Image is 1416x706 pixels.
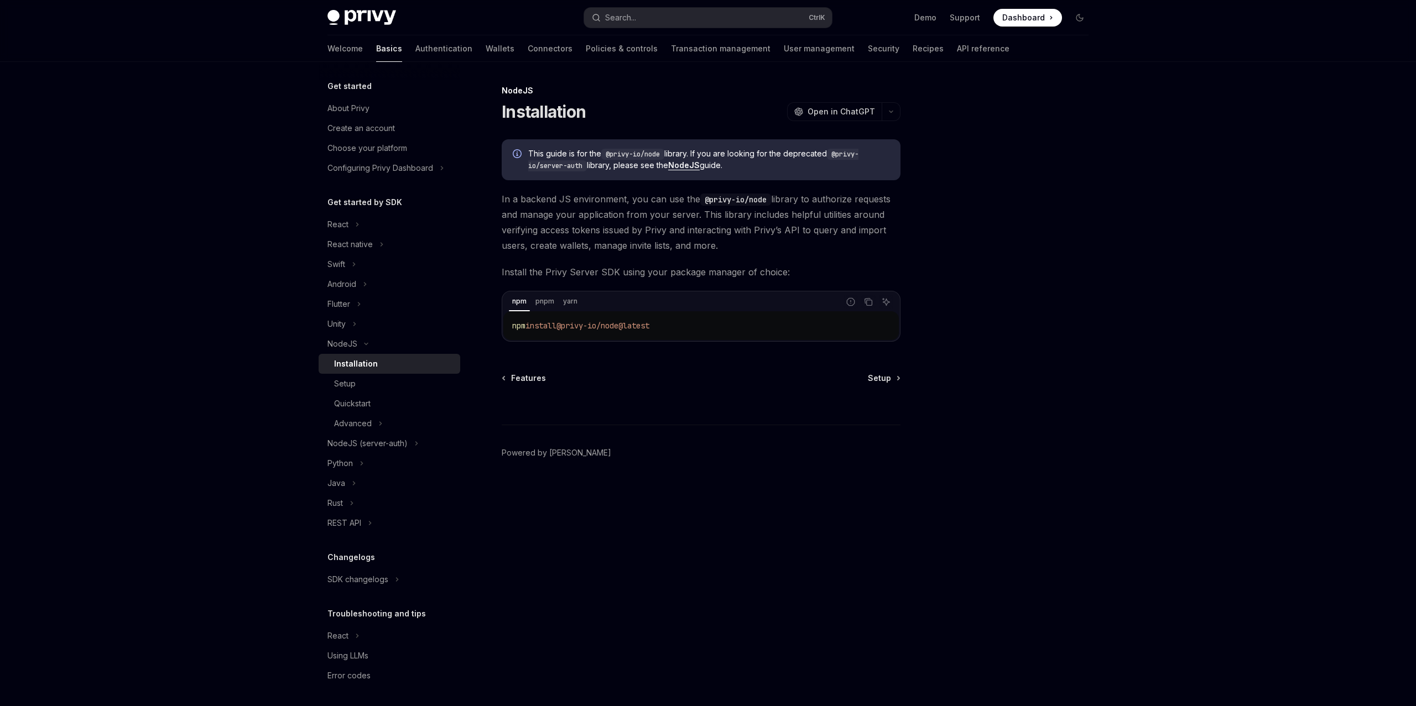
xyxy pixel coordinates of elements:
button: Open in ChatGPT [787,102,882,121]
a: NodeJS [668,160,700,170]
a: Wallets [486,35,514,62]
span: Open in ChatGPT [808,106,875,117]
a: Security [868,35,899,62]
h5: Get started by SDK [327,196,402,209]
div: React [327,629,348,642]
div: About Privy [327,102,369,115]
a: Choose your platform [319,138,460,158]
a: Create an account [319,118,460,138]
a: About Privy [319,98,460,118]
a: Authentication [415,35,472,62]
button: Toggle Python section [319,453,460,473]
span: Ctrl K [809,13,825,22]
div: React [327,218,348,231]
a: Features [503,373,546,384]
button: Toggle Unity section [319,314,460,334]
button: Report incorrect code [844,295,858,309]
div: npm [509,295,530,308]
a: Policies & controls [586,35,658,62]
div: SDK changelogs [327,573,388,586]
a: Error codes [319,666,460,686]
a: Transaction management [671,35,771,62]
div: NodeJS [502,85,900,96]
button: Toggle REST API section [319,513,460,533]
svg: Info [513,149,524,160]
button: Toggle NodeJS (server-auth) section [319,433,460,453]
a: Setup [868,373,899,384]
a: Setup [319,374,460,394]
div: Installation [334,357,378,370]
a: Recipes [913,35,944,62]
button: Toggle SDK changelogs section [319,569,460,589]
div: Error codes [327,669,371,682]
div: Advanced [334,417,372,430]
span: @privy-io/node@latest [556,321,649,331]
code: @privy-io/server-auth [528,149,858,171]
div: Rust [327,496,343,510]
button: Toggle NodeJS section [319,334,460,354]
a: Installation [319,354,460,374]
div: Unity [327,317,346,331]
div: pnpm [532,295,558,308]
div: NodeJS (server-auth) [327,437,408,450]
button: Copy the contents from the code block [861,295,876,309]
div: Quickstart [334,397,371,410]
div: Flutter [327,297,350,311]
div: Create an account [327,122,395,135]
h5: Get started [327,80,372,93]
button: Toggle Swift section [319,254,460,274]
div: Choose your platform [327,142,407,155]
button: Toggle React section [319,215,460,234]
span: Install the Privy Server SDK using your package manager of choice: [502,264,900,280]
span: npm [512,321,525,331]
button: Toggle Java section [319,473,460,493]
a: API reference [957,35,1009,62]
a: Using LLMs [319,646,460,666]
a: Welcome [327,35,363,62]
a: Quickstart [319,394,460,414]
span: Dashboard [1002,12,1045,23]
h5: Troubleshooting and tips [327,607,426,620]
button: Toggle Flutter section [319,294,460,314]
div: Python [327,457,353,470]
div: NodeJS [327,337,357,351]
div: Configuring Privy Dashboard [327,161,433,175]
h5: Changelogs [327,551,375,564]
code: @privy-io/node [700,194,771,206]
code: @privy-io/node [601,149,664,160]
a: Demo [914,12,936,23]
button: Toggle React section [319,626,460,646]
a: Support [950,12,980,23]
button: Open search [584,8,832,28]
button: Toggle Rust section [319,493,460,513]
a: Powered by [PERSON_NAME] [502,447,611,458]
span: In a backend JS environment, you can use the library to authorize requests and manage your applic... [502,191,900,253]
a: Connectors [528,35,572,62]
div: Search... [605,11,636,24]
div: REST API [327,516,361,530]
div: Java [327,477,345,490]
span: install [525,321,556,331]
div: Swift [327,258,345,271]
div: React native [327,238,373,251]
button: Toggle Configuring Privy Dashboard section [319,158,460,178]
h1: Installation [502,102,586,122]
span: Setup [868,373,891,384]
button: Toggle Android section [319,274,460,294]
a: Basics [376,35,402,62]
button: Toggle Advanced section [319,414,460,433]
a: User management [784,35,855,62]
span: Features [511,373,546,384]
a: Dashboard [993,9,1062,27]
img: dark logo [327,10,396,25]
button: Toggle dark mode [1071,9,1089,27]
button: Toggle React native section [319,234,460,254]
div: yarn [560,295,581,308]
div: Setup [334,377,356,390]
div: Using LLMs [327,649,368,662]
div: Android [327,278,356,291]
span: This guide is for the library. If you are looking for the deprecated library, please see the guide. [528,148,889,171]
button: Ask AI [879,295,893,309]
